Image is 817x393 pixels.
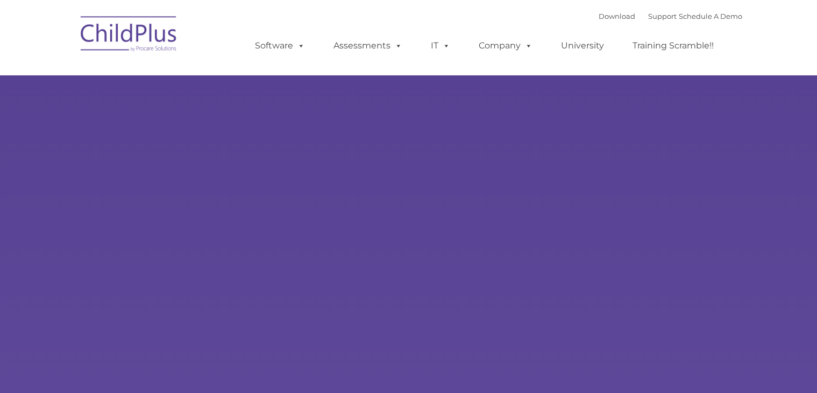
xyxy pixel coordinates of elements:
a: Training Scramble!! [622,35,724,57]
a: Support [648,12,677,20]
a: University [550,35,615,57]
img: ChildPlus by Procare Solutions [75,9,183,62]
a: Company [468,35,543,57]
a: IT [420,35,461,57]
a: Schedule A Demo [679,12,742,20]
font: | [599,12,742,20]
a: Download [599,12,635,20]
a: Assessments [323,35,413,57]
a: Software [244,35,316,57]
